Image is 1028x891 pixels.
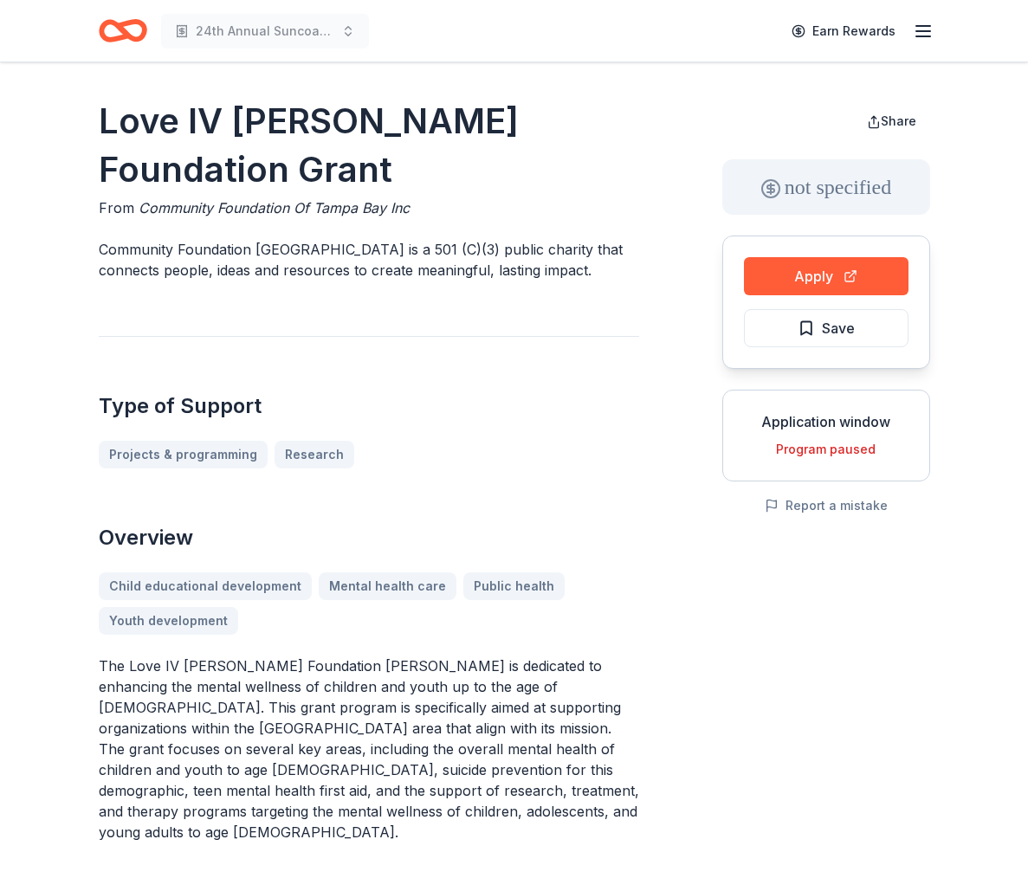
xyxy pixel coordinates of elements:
[99,392,639,420] h2: Type of Support
[744,309,908,347] button: Save
[722,159,930,215] div: not specified
[822,317,855,339] span: Save
[737,439,915,460] div: Program paused
[99,655,639,843] p: The Love IV [PERSON_NAME] Foundation [PERSON_NAME] is dedicated to enhancing the mental wellness ...
[196,21,334,42] span: 24th Annual Suncoast Hospice Gala
[781,16,906,47] a: Earn Rewards
[881,113,916,128] span: Share
[853,104,930,139] button: Share
[744,257,908,295] button: Apply
[275,441,354,468] a: Research
[139,199,410,216] span: Community Foundation Of Tampa Bay Inc
[99,10,147,51] a: Home
[99,239,639,281] p: Community Foundation [GEOGRAPHIC_DATA] is a 501 (C)(3) public charity that connects people, ideas...
[765,495,888,516] button: Report a mistake
[99,524,639,552] h2: Overview
[99,441,268,468] a: Projects & programming
[99,197,639,218] div: From
[99,97,639,194] h1: Love IV [PERSON_NAME] Foundation Grant
[737,411,915,432] div: Application window
[161,14,369,48] button: 24th Annual Suncoast Hospice Gala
